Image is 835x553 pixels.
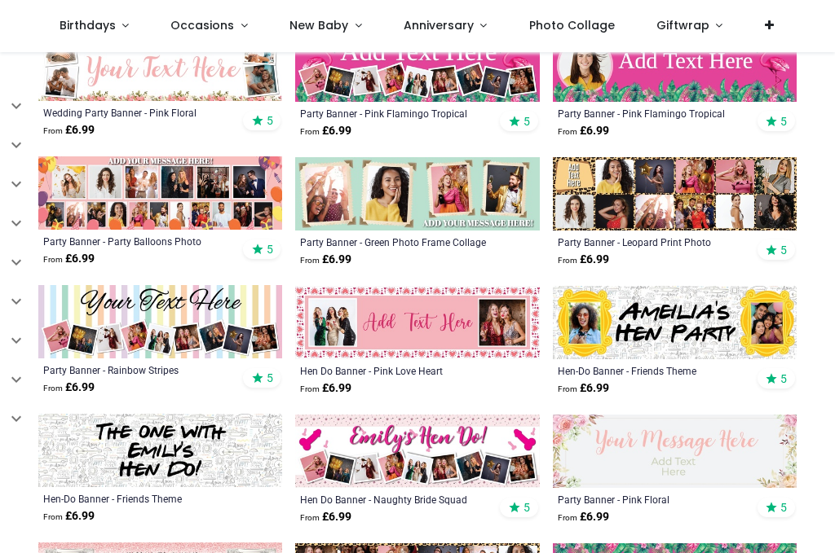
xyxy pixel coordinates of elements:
img: Personalised Party Banner - Green Photo Frame Collage - 4 Photo Upload [295,157,539,230]
strong: £ 6.99 [558,509,609,525]
span: From [558,384,577,393]
strong: £ 6.99 [43,508,95,524]
span: From [558,513,577,522]
a: Party Banner - Party Balloons Photo Collage [43,235,231,248]
span: Anniversary [404,17,474,33]
span: From [43,126,63,135]
a: Party Banner - Rainbow Stripes [43,363,231,376]
span: From [300,513,320,522]
span: From [558,256,577,265]
span: Occasions [170,17,234,33]
img: Personalised Party Banner - Pink Flamingo Tropical - 9 Photo Upload & Custom Text [295,29,539,102]
img: Personalised Hen Do Banner - Naughty Bride Squad - 9 Photo Upload [295,415,539,488]
span: From [300,127,320,136]
strong: £ 6.99 [300,123,351,139]
img: Personalised Party Banner - Pink Flamingo Tropical - Custom Text & 1 Photo Upload [553,29,797,102]
img: Personalised Hen Do Banner - Pink Love Heart - Custom Text & 2 Photo Upload [295,286,539,359]
span: 5 [524,500,530,515]
a: Party Banner - Leopard Print Photo Collage [558,235,745,248]
span: 5 [524,114,530,129]
span: Giftwrap [656,17,709,33]
a: Party Banner - Green Photo Frame Collage [300,235,488,248]
img: Personalised Party Banner - Party Balloons Photo Collage - 17 Photo Upload [38,156,282,230]
a: Party Banner - Pink Floral [558,493,745,506]
span: From [558,127,577,136]
span: From [43,384,63,393]
img: Personalised Party Banner - Rainbow Stripes - Custom Text & 9 Photo Upload [38,285,282,358]
span: 5 [267,371,273,385]
strong: £ 6.99 [300,252,351,268]
span: 5 [780,500,787,515]
span: 5 [267,113,273,128]
span: 5 [267,242,273,257]
strong: £ 6.99 [43,122,95,138]
strong: £ 6.99 [558,123,609,139]
strong: £ 6.99 [300,509,351,525]
span: New Baby [289,17,348,33]
img: Personalised Party Banner - Leopard Print Photo Collage - 11 Photo Upload [553,157,797,230]
span: From [300,256,320,265]
span: Birthdays [60,17,116,33]
span: 5 [780,371,787,386]
strong: £ 6.99 [300,380,351,397]
strong: £ 6.99 [558,380,609,397]
a: Party Banner - Pink Flamingo Tropical [558,107,745,120]
span: Photo Collage [529,17,615,33]
img: Personalised Hen-Do Banner - Friends Theme - Custom Name [38,414,282,487]
a: Party Banner - Pink Flamingo Tropical [300,107,488,120]
span: 5 [780,243,787,257]
span: From [43,255,63,264]
img: Personalised Hen-Do Banner - Friends Theme - Custom Name & 2 Photo Upload [553,286,797,359]
a: Wedding Party Banner - Pink Floral [43,106,231,119]
a: Hen Do Banner - Naughty Bride Squad [300,493,488,506]
span: 5 [780,114,787,129]
a: Hen Do Banner - Pink Love Heart [300,364,488,377]
span: From [43,512,63,521]
strong: £ 6.99 [558,252,609,268]
strong: £ 6.99 [43,251,95,267]
strong: £ 6.99 [43,380,95,396]
a: Hen-Do Banner - Friends Theme [558,364,745,377]
a: Hen-Do Banner - Friends Theme [43,492,231,505]
img: Personalised Wedding Party Banner - Pink Floral - Custom Text & 4 Photo Upload [38,29,282,101]
span: From [300,384,320,393]
img: Personalised Party Banner - Pink Floral - Custom Name & Text [553,415,797,488]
